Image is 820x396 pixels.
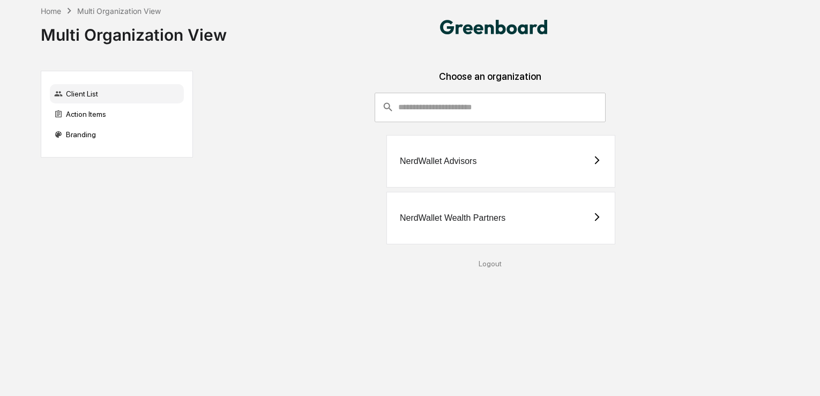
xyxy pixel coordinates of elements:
[50,84,184,103] div: Client List
[50,104,184,124] div: Action Items
[202,259,779,268] div: Logout
[400,213,505,223] div: NerdWallet Wealth Partners
[41,6,61,16] div: Home
[400,156,476,166] div: NerdWallet Advisors
[202,71,779,93] div: Choose an organization
[77,6,161,16] div: Multi Organization View
[41,17,227,44] div: Multi Organization View
[440,20,547,34] img: Nerdwallet Compliance
[50,125,184,144] div: Branding
[375,93,606,122] div: consultant-dashboard__filter-organizations-search-bar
